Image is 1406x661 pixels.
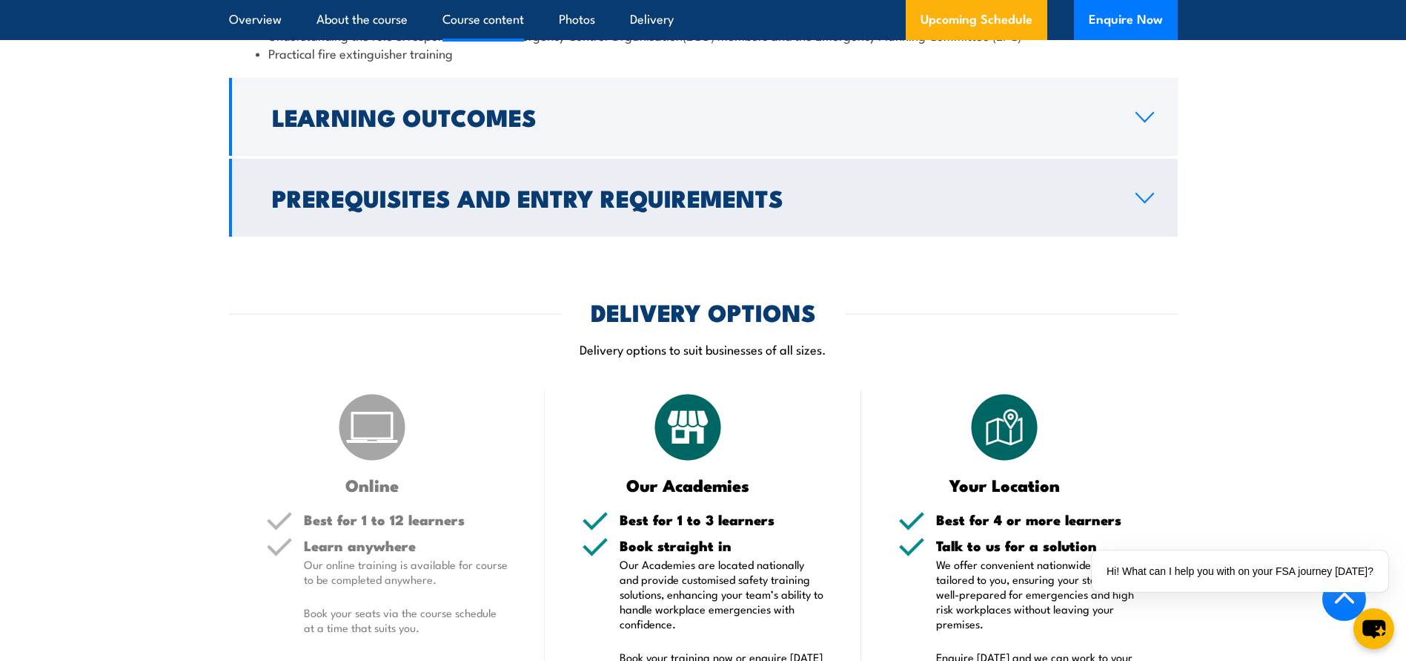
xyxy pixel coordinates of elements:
[936,557,1141,631] p: We offer convenient nationwide training tailored to you, ensuring your staff are well-prepared fo...
[620,557,824,631] p: Our Academies are located nationally and provide customised safety training solutions, enhancing ...
[591,301,816,322] h2: DELIVERY OPTIONS
[229,159,1178,237] a: Prerequisites and Entry Requirements
[898,476,1111,493] h3: Your Location
[582,476,795,493] h3: Our Academies
[936,539,1141,553] h5: Talk to us for a solution
[1092,550,1388,592] div: Hi! What can I help you with on your FSA journey [DATE]?
[304,539,508,553] h5: Learn anywhere
[272,106,1112,127] h2: Learning Outcomes
[304,605,508,635] p: Book your seats via the course schedule at a time that suits you.
[1353,608,1394,649] button: chat-button
[936,513,1141,527] h5: Best for 4 or more learners
[256,45,1151,62] li: Practical fire extinguisher training
[266,476,479,493] h3: Online
[620,539,824,553] h5: Book straight in
[229,341,1178,358] p: Delivery options to suit businesses of all sizes.
[272,187,1112,208] h2: Prerequisites and Entry Requirements
[304,557,508,587] p: Our online training is available for course to be completed anywhere.
[229,78,1178,156] a: Learning Outcomes
[620,513,824,527] h5: Best for 1 to 3 learners
[304,513,508,527] h5: Best for 1 to 12 learners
